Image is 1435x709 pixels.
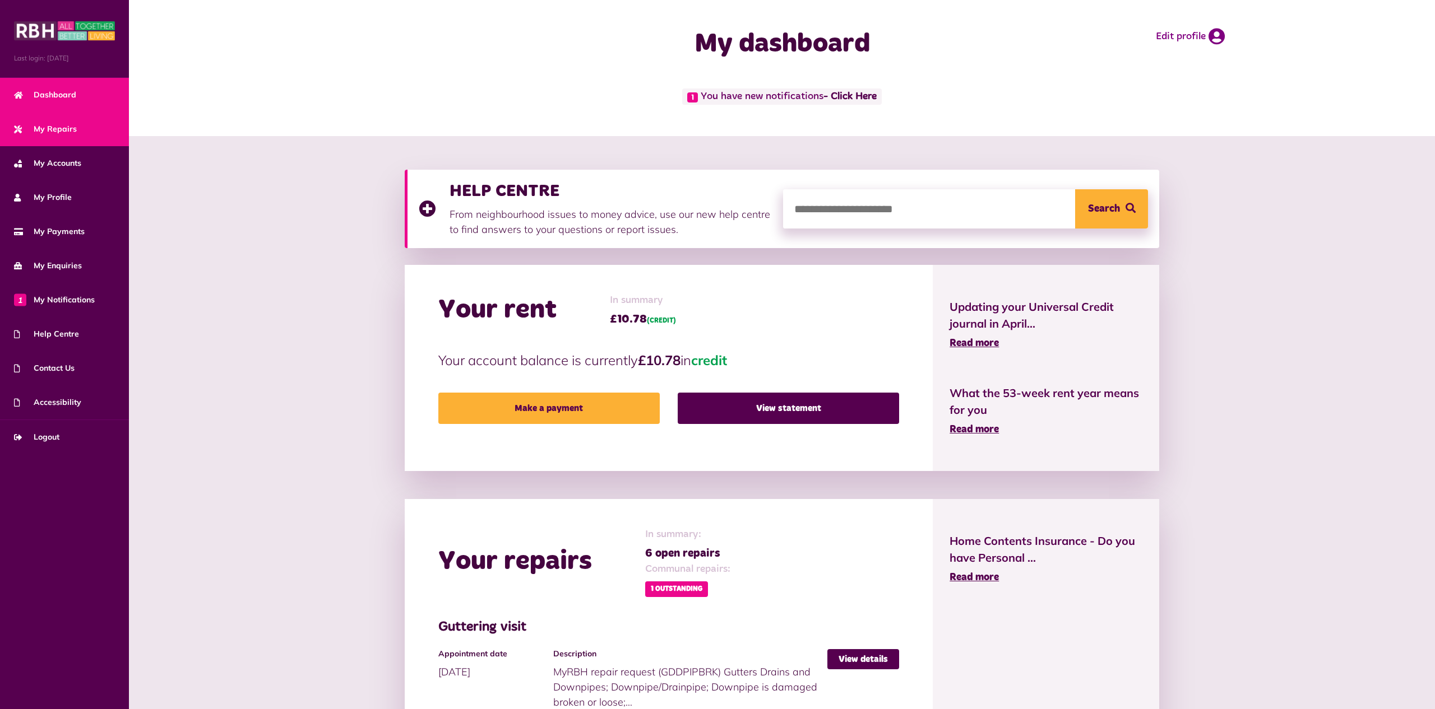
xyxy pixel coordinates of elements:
span: My Enquiries [14,260,82,272]
h4: Description [553,649,822,659]
span: 1 Outstanding [645,581,708,597]
button: Search [1075,189,1148,228]
span: Read more [950,338,999,348]
div: [DATE] [438,649,554,679]
h2: Your repairs [438,545,592,578]
span: My Notifications [14,294,95,306]
span: My Repairs [14,123,77,135]
h4: Appointment date [438,649,548,659]
span: Communal repairs: [645,562,730,577]
span: Updating your Universal Credit journal in April... [950,298,1142,332]
span: Contact Us [14,362,75,374]
p: Your account balance is currently in [438,350,900,370]
span: Read more [950,572,999,582]
span: 6 open repairs [645,545,730,562]
span: You have new notifications [682,88,881,105]
h2: Your rent [438,294,557,326]
span: My Profile [14,192,72,203]
img: MyRBH [14,20,115,42]
span: Home Contents Insurance - Do you have Personal ... [950,533,1142,566]
span: Help Centre [14,328,79,340]
span: Dashboard [14,89,76,101]
span: £10.78 [610,311,676,328]
span: My Payments [14,226,85,237]
a: Home Contents Insurance - Do you have Personal ... Read more [950,533,1142,585]
strong: £10.78 [638,352,681,369]
span: Search [1088,189,1120,228]
span: 1 [14,293,26,306]
p: From neighbourhood issues to money advice, use our new help centre to find answers to your questi... [450,207,772,237]
a: View statement [678,393,899,424]
span: credit [691,352,727,369]
span: My Accounts [14,157,81,169]
a: View details [827,649,899,669]
h1: My dashboard [558,28,1006,60]
a: What the 53-week rent year means for you Read more [950,385,1142,437]
span: 1 [687,92,698,102]
a: Updating your Universal Credit journal in April... Read more [950,298,1142,351]
span: Last login: [DATE] [14,53,115,63]
span: What the 53-week rent year means for you [950,385,1142,418]
span: Logout [14,431,59,443]
span: In summary: [645,527,730,542]
a: Edit profile [1156,28,1225,45]
a: - Click Here [823,92,877,102]
span: Accessibility [14,397,81,408]
span: Read more [950,425,999,435]
h3: Guttering visit [438,619,900,636]
h3: HELP CENTRE [450,181,772,201]
a: Make a payment [438,393,660,424]
span: (CREDIT) [647,318,676,324]
span: In summary [610,293,676,308]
